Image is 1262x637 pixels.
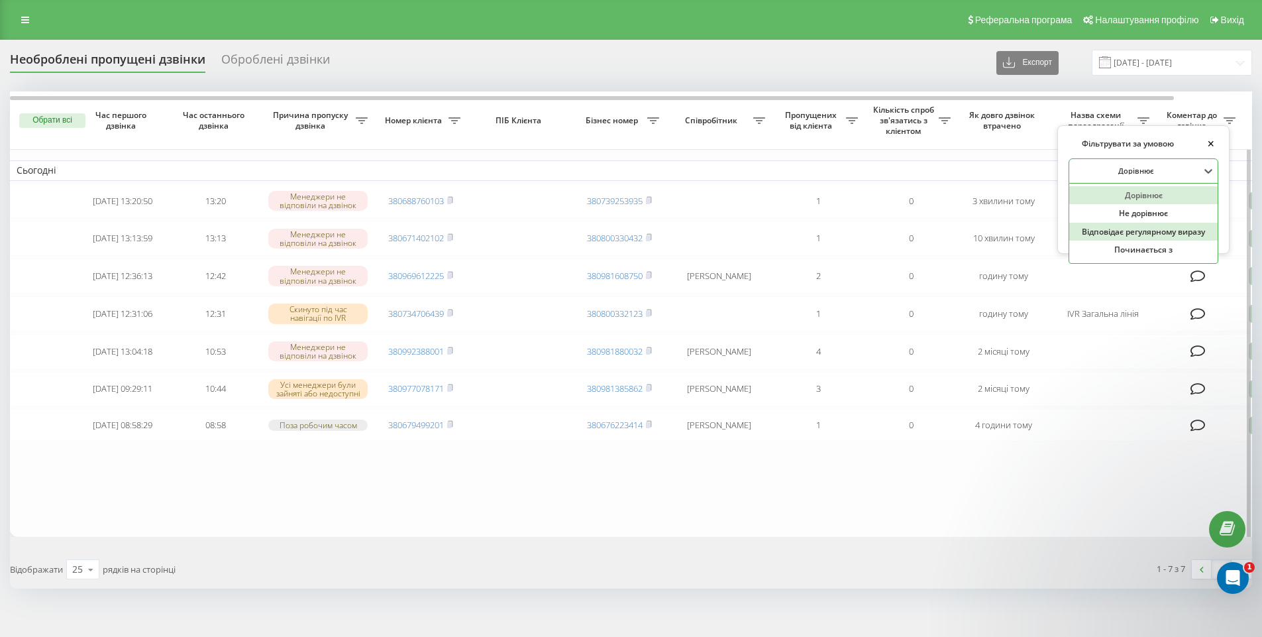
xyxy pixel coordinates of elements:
button: × [1203,137,1218,152]
span: Причина пропуску дзвінка [268,110,356,131]
td: [PERSON_NAME] [666,372,772,407]
td: 1 [772,221,865,256]
div: Необроблені пропущені дзвінки [10,52,205,73]
td: [DATE] 12:31:06 [76,296,169,331]
td: годину тому [957,296,1050,331]
td: 1 [772,296,865,331]
td: 13:13 [169,221,262,256]
td: [DATE] 08:58:29 [76,409,169,441]
div: 25 [72,563,83,576]
td: [DATE] 12:36:13 [76,259,169,294]
td: 08:58 [169,409,262,441]
span: Час першого дзвінка [87,110,158,131]
td: 3 хвилини тому [957,184,1050,219]
div: Дорівнює [1069,186,1218,205]
span: Бізнес номер [580,115,647,126]
td: IVR Сервісний центр [1050,221,1156,256]
td: 12:42 [169,259,262,294]
a: 380992388001 [388,345,444,357]
td: 10:44 [169,372,262,407]
span: Кількість спроб зв'язатись з клієнтом [871,105,939,136]
a: 380981385862 [587,382,643,394]
td: 0 [865,409,957,441]
a: 380676223414 [587,419,643,431]
td: 13:20 [169,184,262,219]
td: [PERSON_NAME] [666,334,772,369]
button: Обрати всі [19,113,85,128]
div: Менеджери не відповіли на дзвінок [268,229,368,249]
span: Реферальна програма [975,15,1073,25]
td: [DATE] 13:04:18 [76,334,169,369]
span: Номер клієнта [381,115,448,126]
td: IVR Загальна лінія [1050,296,1156,331]
span: Відображати [10,563,63,575]
td: [DATE] 13:20:50 [76,184,169,219]
td: 10 хвилин тому [957,221,1050,256]
span: 1 [1244,562,1255,573]
a: 380671402102 [388,232,444,244]
div: Не дорівнює [1069,204,1218,223]
td: [DATE] 09:29:11 [76,372,169,407]
div: Менеджери не відповіли на дзвінок [268,191,368,211]
a: 1 [1212,560,1232,579]
td: 2 місяці тому [957,334,1050,369]
div: Починається з [1069,241,1218,259]
a: 380800330432 [587,232,643,244]
div: Закінчується на [1069,259,1218,278]
td: 0 [865,372,957,407]
span: Фільтрувати за умовою [1069,139,1174,149]
td: Callback [1050,184,1156,219]
div: Скинуто під час навігації по IVR [268,304,368,323]
td: 0 [865,296,957,331]
div: Відповідає регулярному виразу [1069,223,1218,241]
span: Час останнього дзвінка [180,110,251,131]
td: 2 місяці тому [957,372,1050,407]
div: Менеджери не відповіли на дзвінок [268,266,368,286]
a: 380739253935 [587,195,643,207]
td: 4 години тому [957,409,1050,441]
a: 380734706439 [388,308,444,319]
td: [DATE] 13:13:59 [76,221,169,256]
span: Як довго дзвінок втрачено [968,110,1039,131]
td: 3 [772,372,865,407]
td: 0 [865,221,957,256]
td: 4 [772,334,865,369]
td: 10:53 [169,334,262,369]
a: 380981608750 [587,270,643,282]
div: Оброблені дзвінки [221,52,330,73]
td: 0 [865,184,957,219]
a: 380969612225 [388,270,444,282]
a: 380977078171 [388,382,444,394]
span: Назва схеми переадресації [1057,110,1137,131]
a: 380679499201 [388,419,444,431]
div: Поза робочим часом [268,420,368,431]
span: рядків на сторінці [103,563,176,575]
td: 0 [865,334,957,369]
span: Вихід [1221,15,1244,25]
a: 380800332123 [587,308,643,319]
td: 2 [772,259,865,294]
a: 380688760103 [388,195,444,207]
td: 1 [772,184,865,219]
button: Експорт [996,51,1059,75]
span: Коментар до дзвінка [1163,110,1224,131]
td: 1 [772,409,865,441]
span: ПІБ Клієнта [478,115,562,126]
span: Пропущених від клієнта [778,110,846,131]
span: Співробітник [672,115,753,126]
div: 1 - 7 з 7 [1157,562,1185,575]
div: Усі менеджери були зайняті або недоступні [268,379,368,399]
td: [PERSON_NAME] [666,409,772,441]
td: годину тому [957,259,1050,294]
span: Налаштування профілю [1095,15,1198,25]
td: 0 [865,259,957,294]
iframe: Intercom live chat [1217,562,1249,594]
a: 380981880032 [587,345,643,357]
div: Менеджери не відповіли на дзвінок [268,341,368,361]
td: 12:31 [169,296,262,331]
td: [PERSON_NAME] [666,259,772,294]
